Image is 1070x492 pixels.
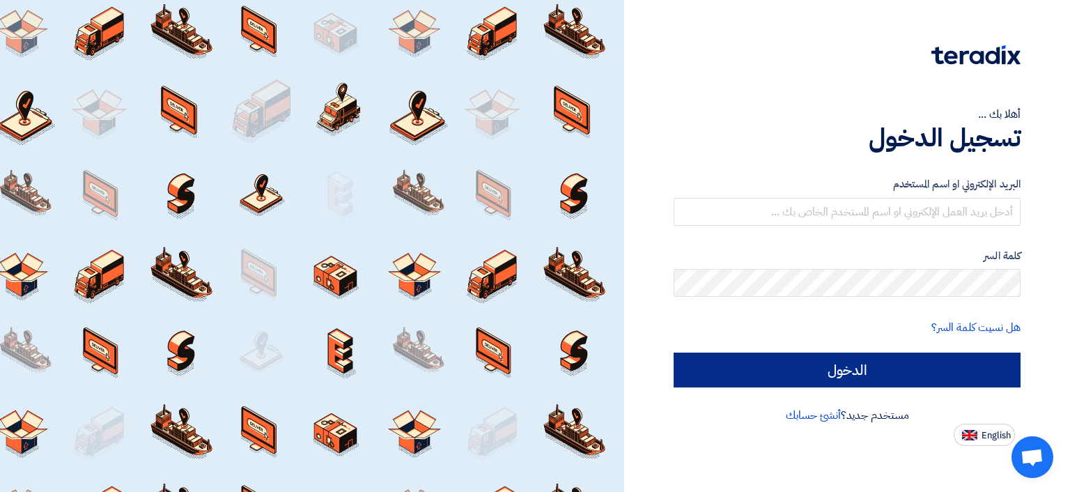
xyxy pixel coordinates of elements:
input: أدخل بريد العمل الإلكتروني او اسم المستخدم الخاص بك ... [674,198,1021,226]
a: هل نسيت كلمة السر؟ [931,319,1021,336]
button: English [954,424,1015,446]
a: أنشئ حسابك [786,407,841,424]
label: كلمة السر [674,248,1021,264]
span: English [982,431,1011,440]
div: أهلا بك ... [674,106,1021,123]
input: الدخول [674,353,1021,387]
a: Open chat [1011,436,1053,478]
label: البريد الإلكتروني او اسم المستخدم [674,176,1021,192]
div: مستخدم جديد؟ [674,407,1021,424]
img: en-US.png [962,430,977,440]
h1: تسجيل الدخول [674,123,1021,153]
img: Teradix logo [931,45,1021,65]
